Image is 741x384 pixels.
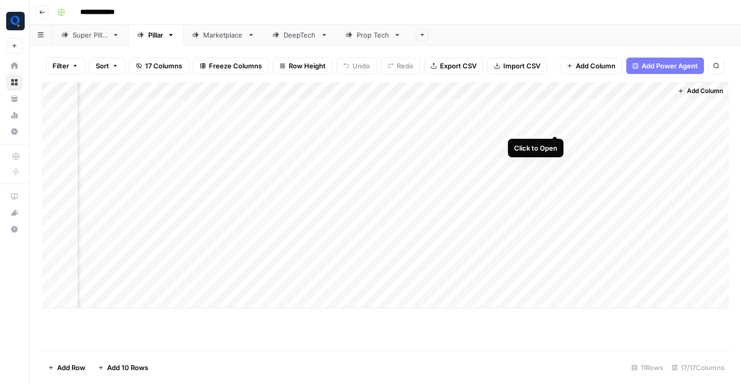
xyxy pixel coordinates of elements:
button: Sort [89,58,125,74]
a: Pillar [128,25,183,45]
button: Redo [381,58,420,74]
div: Pillar [148,30,163,40]
span: Sort [96,61,109,71]
span: Export CSV [440,61,477,71]
span: Filter [52,61,69,71]
button: Import CSV [487,58,547,74]
a: Marketplace [183,25,263,45]
a: Prop Tech [337,25,410,45]
button: Filter [46,58,85,74]
a: DeepTech [263,25,337,45]
button: Add Column [560,58,622,74]
button: Add Column [674,84,727,98]
span: Add 10 Rows [107,362,148,373]
button: What's new? [6,205,23,221]
a: Home [6,58,23,74]
button: Add Power Agent [626,58,704,74]
div: 11 Rows [627,359,667,376]
span: Import CSV [503,61,540,71]
div: Marketplace [203,30,243,40]
button: Row Height [273,58,332,74]
a: Usage [6,107,23,123]
button: Freeze Columns [193,58,269,74]
a: Super Pillar [52,25,128,45]
span: Add Power Agent [642,61,698,71]
a: Settings [6,123,23,140]
button: Undo [337,58,377,74]
a: Your Data [6,90,23,107]
div: Super Pillar [73,30,108,40]
span: 17 Columns [145,61,182,71]
span: Undo [352,61,370,71]
button: 17 Columns [129,58,189,74]
img: Qubit - SEO Logo [6,12,25,30]
span: Freeze Columns [209,61,262,71]
button: Workspace: Qubit - SEO [6,8,23,34]
div: Click to Open [514,143,557,153]
span: Add Row [57,362,85,373]
div: 17/17 Columns [667,359,729,376]
div: Prop Tech [357,30,390,40]
button: Export CSV [424,58,483,74]
button: Help + Support [6,221,23,237]
a: AirOps Academy [6,188,23,205]
span: Add Column [576,61,615,71]
button: Add 10 Rows [92,359,154,376]
div: What's new? [7,205,22,221]
span: Row Height [289,61,326,71]
span: Redo [397,61,413,71]
button: Add Row [42,359,92,376]
div: DeepTech [284,30,316,40]
span: Add Column [687,86,723,96]
a: Browse [6,74,23,90]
